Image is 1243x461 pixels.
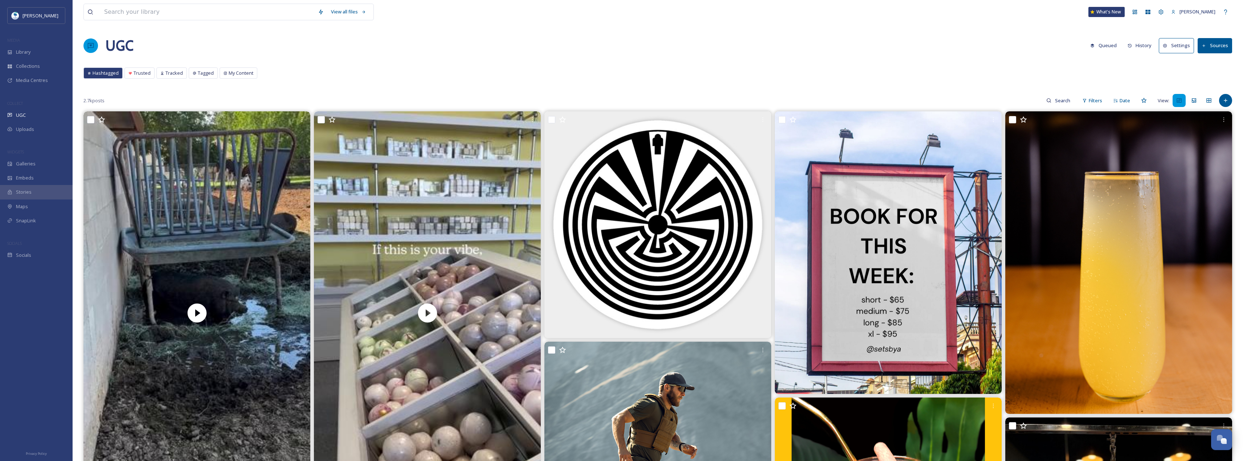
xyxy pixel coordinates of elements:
span: Socials [16,252,31,259]
span: UGC [16,112,26,119]
span: Tracked [165,70,183,77]
button: Queued [1087,38,1120,53]
button: History [1124,38,1156,53]
span: Collections [16,63,40,70]
span: Trusted [134,70,151,77]
a: Queued [1087,38,1124,53]
span: 2.7k posts [83,97,105,104]
span: Hashtagged [93,70,119,77]
span: WIDGETS [7,149,24,155]
span: [PERSON_NAME] [1179,8,1215,15]
span: Tagged [198,70,214,77]
img: 🌾✨ Native American Day is a time to pause, reflect, and honor the resilience, wisdom, and traditi... [544,111,771,338]
span: Filters [1089,97,1102,104]
span: Library [16,49,30,55]
span: Embeds [16,174,34,181]
img: Don’t wait, spots are limited! This week’s availability is open ✨ Short, medium, long, or XL sets... [775,111,1002,394]
span: SOCIALS [7,240,22,246]
button: Sources [1198,38,1232,53]
span: View: [1158,97,1169,104]
span: [PERSON_NAME] [23,12,58,19]
img: download.jpeg [12,12,19,19]
a: UGC [105,35,134,57]
a: What's New [1088,7,1125,17]
span: Maps [16,203,28,210]
a: Settings [1159,38,1198,53]
a: [PERSON_NAME] [1168,5,1219,19]
span: Galleries [16,160,36,167]
span: MEDIA [7,37,20,43]
span: COLLECT [7,100,23,106]
button: Open Chat [1211,429,1232,450]
img: Cheers to the little things that make your morning sparkle! 🥂✨ Stop by Brunch Snob in Phoenix, Ah... [1005,111,1232,413]
span: SnapLink [16,217,36,224]
button: Settings [1159,38,1194,53]
input: Search your library [101,4,314,20]
a: History [1124,38,1159,53]
span: Media Centres [16,77,48,84]
a: View all files [327,5,370,19]
span: Privacy Policy [26,451,47,456]
span: My Content [229,70,253,77]
input: Search [1051,93,1075,108]
span: Uploads [16,126,34,133]
span: Date [1120,97,1130,104]
a: Privacy Policy [26,449,47,457]
span: Stories [16,189,32,195]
